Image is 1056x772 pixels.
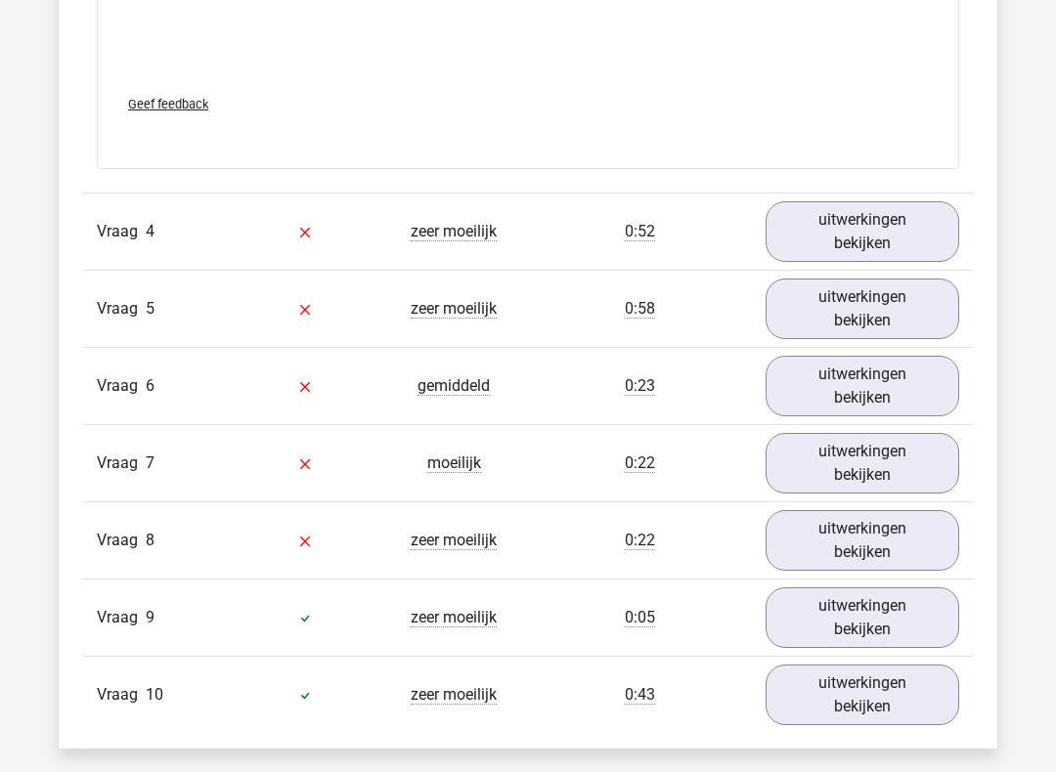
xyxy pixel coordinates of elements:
[625,685,655,705] span: 0:43
[146,608,154,626] span: 9
[97,683,146,707] span: Vraag
[766,665,959,725] a: uitwerkingen bekijken
[411,531,497,550] span: zeer moeilijk
[625,376,655,396] span: 0:23
[97,451,146,475] span: Vraag
[97,297,146,321] span: Vraag
[146,299,154,318] span: 5
[625,453,655,473] span: 0:22
[411,222,497,241] span: zeer moeilijk
[97,374,146,398] span: Vraag
[625,608,655,627] span: 0:05
[97,606,146,629] span: Vraag
[625,222,655,241] span: 0:52
[146,376,154,395] span: 6
[97,220,146,243] span: Vraag
[766,433,959,493] a: uitwerkingen bekijken
[418,376,490,396] span: gemiddeld
[411,608,497,627] span: zeer moeilijk
[146,531,154,549] span: 8
[766,201,959,262] a: uitwerkingen bekijken
[766,510,959,571] a: uitwerkingen bekijken
[766,587,959,648] a: uitwerkingen bekijken
[128,97,208,111] span: Geef feedback
[625,531,655,550] span: 0:22
[146,685,163,704] span: 10
[411,299,497,319] span: zeer moeilijk
[97,529,146,552] span: Vraag
[766,279,959,339] a: uitwerkingen bekijken
[766,356,959,416] a: uitwerkingen bekijken
[411,685,497,705] span: zeer moeilijk
[427,453,481,473] span: moeilijk
[625,299,655,319] span: 0:58
[146,453,154,472] span: 7
[146,222,154,240] span: 4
